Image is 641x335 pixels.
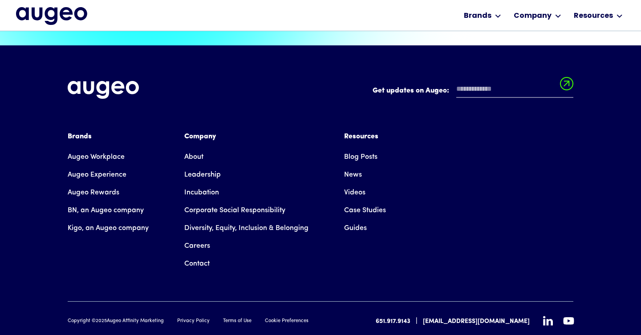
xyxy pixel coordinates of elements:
a: Videos [344,184,365,202]
a: Augeo Experience [68,166,126,184]
label: Get updates on Augeo: [373,85,449,96]
a: About [184,148,203,166]
input: Submit [560,77,573,96]
a: BN, an Augeo company [68,202,144,219]
div: Resources [574,11,613,21]
div: Brands [68,131,149,142]
div: Copyright © Augeo Affinity Marketing [68,318,164,325]
div: | [416,316,418,327]
a: Terms of Use [223,318,252,325]
a: Incubation [184,184,219,202]
a: Leadership [184,166,221,184]
a: Contact [184,255,210,273]
div: Brands [464,11,491,21]
a: [EMAIL_ADDRESS][DOMAIN_NAME] [423,317,530,326]
a: Augeo Workplace [68,148,125,166]
a: Guides [344,219,367,237]
div: Company [184,131,308,142]
a: 651.917.9143 [376,317,410,326]
div: Resources [344,131,386,142]
span: 2025 [96,319,107,323]
a: Blog Posts [344,148,377,166]
a: Augeo Rewards [68,184,119,202]
img: Augeo's full logo in white. [68,81,139,99]
a: home [16,7,87,26]
a: Privacy Policy [177,318,210,325]
a: Careers [184,237,210,255]
a: Diversity, Equity, Inclusion & Belonging [184,219,308,237]
a: Case Studies [344,202,386,219]
form: Email Form [373,81,573,102]
a: Corporate Social Responsibility [184,202,285,219]
a: News [344,166,362,184]
a: Kigo, an Augeo company [68,219,149,237]
div: Company [514,11,552,21]
a: Cookie Preferences [265,318,308,325]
